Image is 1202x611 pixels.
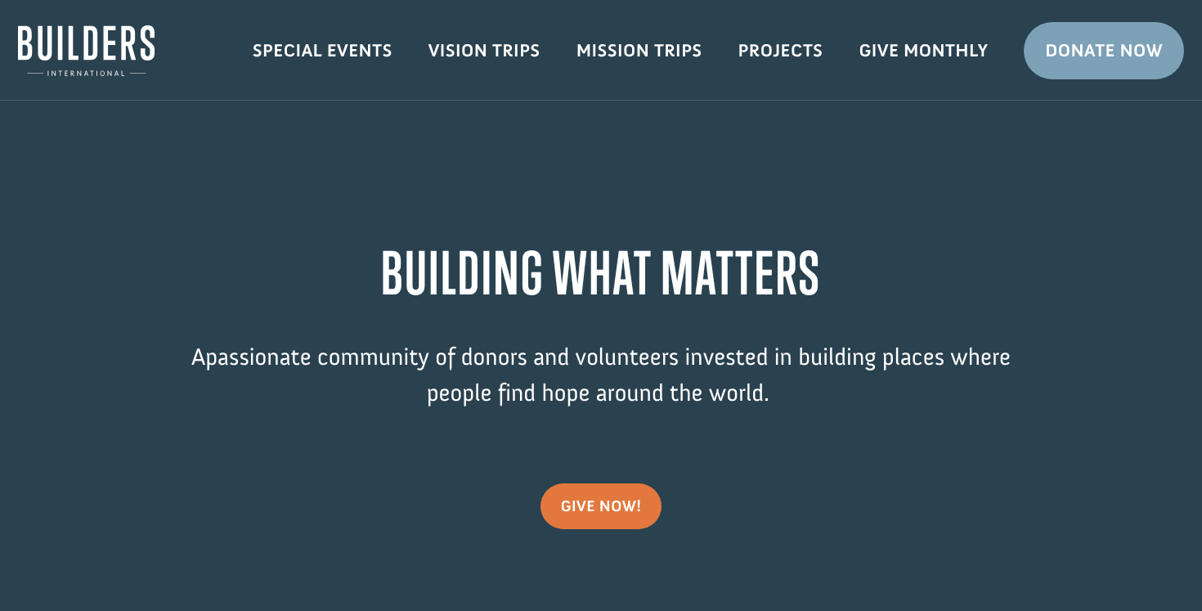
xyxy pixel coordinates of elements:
a: Special Events [235,27,410,74]
a: give now! [540,483,662,529]
span: A [191,342,205,371]
a: Donate Now [1024,22,1184,79]
img: Builders International [18,25,155,76]
a: Mission Trips [558,27,720,74]
a: Vision Trips [410,27,558,74]
h1: BUILDING WHAT MATTERS [159,239,1043,315]
a: Give Monthly [841,27,1006,74]
p: passionate community of donors and volunteers invested in building places where people find hope ... [159,339,1043,435]
a: Projects [720,27,841,74]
